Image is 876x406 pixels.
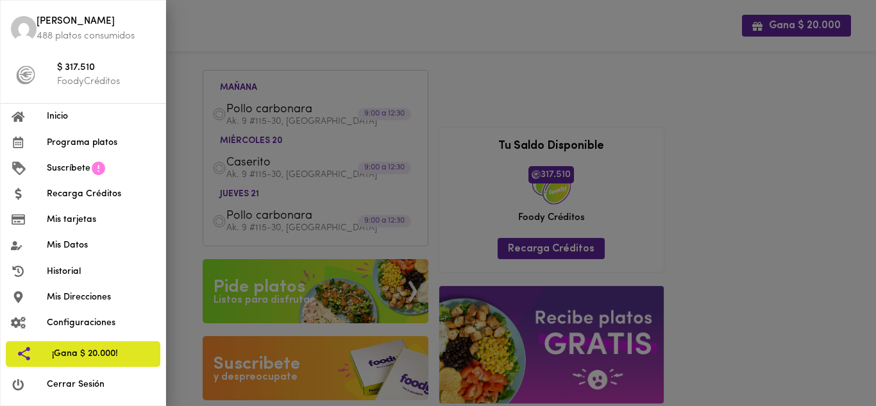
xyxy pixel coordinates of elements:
[52,347,150,360] span: ¡Gana $ 20.000!
[47,291,155,304] span: Mis Direcciones
[37,30,155,43] p: 488 platos consumidos
[47,110,155,123] span: Inicio
[47,162,90,175] span: Suscríbete
[802,332,863,393] iframe: Messagebird Livechat Widget
[47,316,155,330] span: Configuraciones
[47,378,155,391] span: Cerrar Sesión
[16,65,35,85] img: foody-creditos-black.png
[47,239,155,252] span: Mis Datos
[47,265,155,278] span: Historial
[37,15,155,30] span: [PERSON_NAME]
[57,75,155,89] p: FoodyCréditos
[47,136,155,149] span: Programa platos
[47,187,155,201] span: Recarga Créditos
[57,61,155,76] span: $ 317.510
[47,213,155,226] span: Mis tarjetas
